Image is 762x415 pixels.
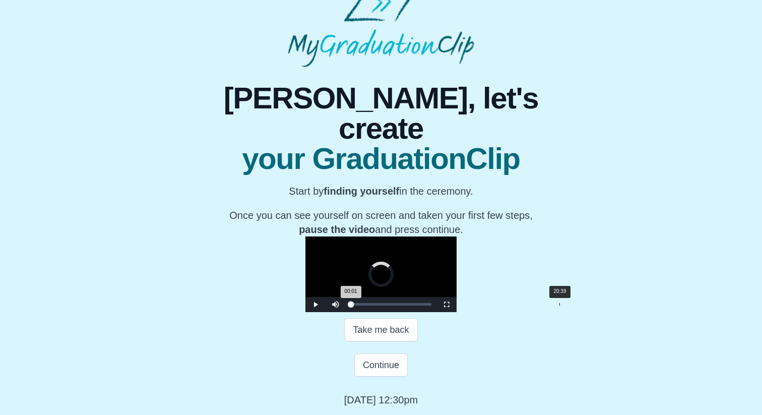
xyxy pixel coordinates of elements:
button: Mute [326,297,346,312]
button: Take me back [344,318,417,341]
p: Start by in the ceremony. [190,184,571,198]
p: [DATE] 12:30pm [344,393,418,407]
p: Once you can see yourself on screen and taken your first few steps, and press continue. [190,208,571,236]
button: Fullscreen [436,297,457,312]
div: Progress Bar [351,303,431,306]
button: Play [305,297,326,312]
div: Video Player [305,236,457,312]
b: pause the video [299,224,375,235]
span: [PERSON_NAME], let's create [190,83,571,144]
span: your GraduationClip [190,144,571,174]
b: finding yourself [324,186,399,197]
button: Continue [354,353,408,377]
